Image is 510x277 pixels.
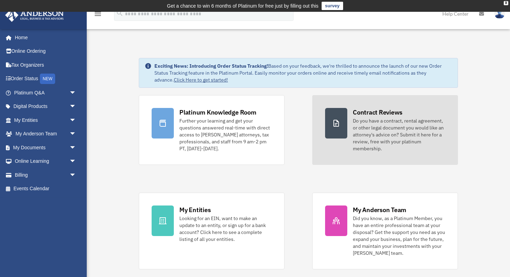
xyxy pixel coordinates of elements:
[69,100,83,114] span: arrow_drop_down
[312,193,458,269] a: My Anderson Team Did you know, as a Platinum Member, you have an entire professional team at your...
[69,168,83,182] span: arrow_drop_down
[139,193,284,269] a: My Entities Looking for an EIN, want to make an update to an entity, or sign up for a bank accoun...
[179,215,272,243] div: Looking for an EIN, want to make an update to an entity, or sign up for a bank account? Click her...
[312,95,458,165] a: Contract Reviews Do you have a contract, rental agreement, or other legal document you would like...
[353,215,445,257] div: Did you know, as a Platinum Member, you have an entire professional team at your disposal? Get th...
[179,205,211,214] div: My Entities
[179,117,272,152] div: Further your learning and get your questions answered real-time with direct access to [PERSON_NAM...
[69,154,83,169] span: arrow_drop_down
[3,8,66,22] img: Anderson Advisors Platinum Portal
[494,9,505,19] img: User Pic
[139,95,284,165] a: Platinum Knowledge Room Further your learning and get your questions answered real-time with dire...
[5,141,87,154] a: My Documentsarrow_drop_down
[5,100,87,114] a: Digital Productsarrow_drop_down
[69,127,83,141] span: arrow_drop_down
[5,182,87,196] a: Events Calendar
[94,10,102,18] i: menu
[116,9,124,17] i: search
[504,1,508,5] div: close
[5,113,87,127] a: My Entitiesarrow_drop_down
[154,62,452,83] div: Based on your feedback, we're thrilled to announce the launch of our new Order Status Tracking fe...
[5,168,87,182] a: Billingarrow_drop_down
[5,154,87,168] a: Online Learningarrow_drop_down
[69,113,83,127] span: arrow_drop_down
[69,141,83,155] span: arrow_drop_down
[94,12,102,18] a: menu
[174,77,228,83] a: Click Here to get started!
[167,2,318,10] div: Get a chance to win 6 months of Platinum for free just by filling out this
[353,117,445,152] div: Do you have a contract, rental agreement, or other legal document you would like an attorney's ad...
[5,86,87,100] a: Platinum Q&Aarrow_drop_down
[40,74,55,84] div: NEW
[154,63,268,69] strong: Exciting News: Introducing Order Status Tracking!
[322,2,343,10] a: survey
[5,72,87,86] a: Order StatusNEW
[353,108,402,117] div: Contract Reviews
[5,58,87,72] a: Tax Organizers
[5,31,83,44] a: Home
[69,86,83,100] span: arrow_drop_down
[179,108,256,117] div: Platinum Knowledge Room
[5,127,87,141] a: My Anderson Teamarrow_drop_down
[353,205,406,214] div: My Anderson Team
[5,44,87,58] a: Online Ordering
